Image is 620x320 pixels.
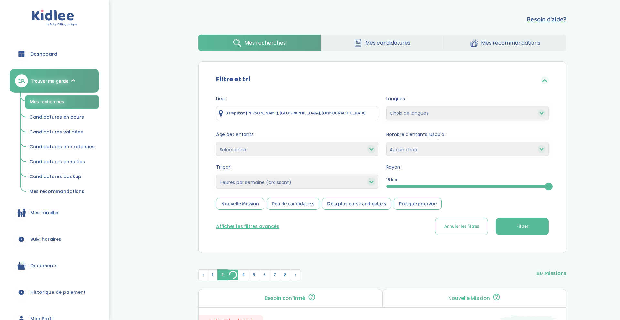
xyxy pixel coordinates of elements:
[444,35,566,51] a: Mes recommandations
[30,236,61,243] span: Suivi horaires
[25,141,99,153] a: Candidatures non retenues
[249,269,259,280] span: 5
[444,223,479,230] span: Annuler les filtres
[386,131,549,138] span: Nombre d'enfants jusqu'à :
[365,39,410,47] span: Mes candidatures
[259,269,270,280] span: 6
[280,269,291,280] span: 8
[31,78,68,84] span: Trouver ma garde
[10,254,99,277] a: Documents
[216,95,378,102] span: Lieu :
[25,171,99,183] a: Candidatures backup
[30,289,86,296] span: Historique de paiement
[386,176,397,183] span: 15 km
[216,131,378,138] span: Âge des enfants :
[25,111,99,123] a: Candidatures en cours
[394,198,442,210] div: Presque pourvue
[496,218,549,235] button: Filtrer
[216,198,264,210] div: Nouvelle Mission
[321,35,443,51] a: Mes candidatures
[270,269,280,280] span: 7
[25,126,99,138] a: Candidatures validées
[208,269,218,280] span: 1
[228,269,238,280] span: 3
[29,173,81,180] span: Candidatures backup
[10,42,99,66] a: Dashboard
[217,269,228,280] span: 2
[386,164,549,171] span: Rayon :
[32,10,77,26] img: logo.svg
[216,223,279,230] button: Afficher les filtres avancés
[527,15,566,24] button: Besoin d'aide?
[216,74,250,84] label: Filtre et tri
[322,198,391,210] div: Déjà plusieurs candidat.e.s
[10,69,99,93] a: Trouver ma garde
[30,262,57,269] span: Documents
[30,99,64,104] span: Mes recherches
[29,158,85,165] span: Candidatures annulées
[29,188,84,195] span: Mes recommandations
[25,186,99,198] a: Mes recommandations
[29,144,95,150] span: Candidatures non retenues
[435,218,488,235] button: Annuler les filtres
[244,39,286,47] span: Mes recherches
[30,209,60,216] span: Mes familles
[448,296,490,301] p: Nouvelle Mission
[10,281,99,304] a: Historique de paiement
[216,164,378,171] span: Tri par:
[198,35,321,51] a: Mes recherches
[25,156,99,168] a: Candidatures annulées
[10,201,99,224] a: Mes familles
[228,270,238,280] img: loader.gif
[238,269,249,280] span: 4
[265,296,305,301] p: Besoin confirmé
[25,95,99,109] a: Mes recherches
[10,228,99,251] a: Suivi horaires
[481,39,540,47] span: Mes recommandations
[536,263,566,278] span: 80 Missions
[386,95,549,102] span: Langues :
[291,269,300,280] span: Suivant »
[216,106,378,120] input: Ville ou code postale
[516,223,528,230] span: Filtrer
[198,269,208,280] span: ‹
[29,114,84,120] span: Candidatures en cours
[30,51,57,58] span: Dashboard
[267,198,319,210] div: Peu de candidat.e.s
[29,129,83,135] span: Candidatures validées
